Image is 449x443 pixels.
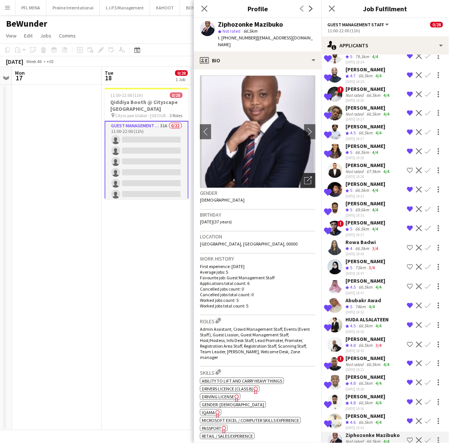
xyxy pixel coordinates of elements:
[354,149,371,156] div: 66.5km
[375,400,381,405] app-skills-label: 4/4
[357,380,374,387] div: 66.5km
[327,28,443,33] div: 11:00-22:00 (11h)
[200,241,297,247] span: [GEOGRAPHIC_DATA], [GEOGRAPHIC_DATA], 00000
[47,0,100,15] button: Proline Interntational
[6,18,47,29] h1: BeWunder
[350,130,356,136] span: 4.5
[345,329,389,334] div: [DATE] 18:52
[345,413,385,419] div: [PERSON_NAME]
[59,32,76,39] span: Comms
[200,264,315,269] p: First experience: [DATE]
[218,35,257,41] span: t. [PHONE_NUMBER]
[345,336,385,342] div: [PERSON_NAME]
[350,265,352,270] span: 5
[372,207,378,212] app-skills-label: 4/4
[105,121,189,377] app-card-role: Guest Management Staff31A0/2211:00-22:00 (11h)
[345,136,385,141] div: [DATE] 18:27
[200,297,315,303] p: Worked jobs count: 5
[357,130,374,136] div: 66.5km
[345,232,385,237] div: [DATE] 18:37
[365,92,382,98] div: 66.5km
[350,342,356,348] span: 4.8
[150,0,180,15] button: KAHOOT
[383,169,389,174] app-skills-label: 4/4
[369,265,375,270] app-skills-label: 3/4
[350,284,356,290] span: 4.5
[345,406,385,411] div: [DATE] 19:30
[337,220,344,227] span: !
[372,246,378,251] app-skills-label: 3/4
[180,0,213,15] button: BONAFIDE
[354,207,371,213] div: 69.6km
[354,54,371,60] div: 79.3km
[372,187,378,193] app-skills-label: 4/4
[354,304,367,310] div: 74km
[345,271,385,276] div: [DATE] 18:47
[345,387,385,392] div: [DATE] 19:28
[202,378,282,384] span: Ability to lift and carry heavy things
[100,0,150,15] button: L.I.P.S Management
[345,367,391,372] div: [DATE] 19:21
[350,54,352,59] span: 5
[56,31,79,41] a: Comms
[175,70,188,76] span: 0/28
[345,393,385,400] div: [PERSON_NAME]
[200,326,310,360] span: Admin Assistant, Crowd Management Staff, Events (Event Staff), Guest Liasion, Guest Management St...
[105,88,189,199] div: 11:00-22:00 (11h)0/28Qiddiya Booth @ Cityscape [GEOGRAPHIC_DATA] Cityscape Global - [GEOGRAPHIC_D...
[200,255,315,262] h3: Work history
[321,4,449,14] h3: Job Fulfilment
[200,286,315,292] p: Cancelled jobs count: 0
[25,59,44,64] span: Week 46
[345,79,385,84] div: [DATE] 18:25
[327,22,390,27] button: Guest Management Staff
[345,174,391,179] div: [DATE] 18:28
[350,304,352,309] span: 5
[202,410,215,415] span: IQAMA
[345,111,365,117] div: Not rated
[375,73,381,78] app-skills-label: 4/4
[202,417,299,423] span: Microsoft Excel / Computer skills experience
[345,66,385,73] div: [PERSON_NAME]
[345,239,380,246] div: Rowa Badwi
[345,355,391,362] div: [PERSON_NAME]
[375,130,381,136] app-skills-label: 4/4
[430,22,443,27] span: 0/28
[242,28,259,34] span: 66.5km
[354,226,371,232] div: 66.5km
[375,380,381,386] app-skills-label: 4/4
[200,303,315,309] p: Worked jobs total count: 5
[345,92,365,98] div: Not rated
[345,252,380,256] div: [DATE] 18:43
[357,342,374,349] div: 66.5km
[193,74,204,82] span: 19
[350,323,356,328] span: 4.5
[357,323,374,329] div: 66.5km
[375,284,381,290] app-skills-label: 4/4
[105,99,189,112] h3: Qiddiya Booth @ Cityscape [GEOGRAPHIC_DATA]
[345,98,391,103] div: [DATE] 18:26
[345,213,385,218] div: [DATE] 18:31
[350,400,356,405] span: 4.8
[365,169,382,174] div: 67.9km
[176,77,188,82] div: 1 Job
[345,374,385,380] div: [PERSON_NAME]
[47,59,54,64] div: +03
[345,143,385,149] div: [PERSON_NAME]
[200,190,315,196] h3: Gender
[200,292,315,297] p: Cancelled jobs total count: 0
[345,297,381,304] div: Abubakr Awad
[15,0,47,15] button: PFL MENA
[345,169,365,174] div: Not rated
[111,92,143,98] span: 11:00-22:00 (11h)
[345,277,385,284] div: [PERSON_NAME]
[350,246,352,251] span: 4
[350,226,352,232] span: 5
[345,86,391,92] div: [PERSON_NAME]
[357,73,374,79] div: 66.5km
[14,74,25,82] span: 17
[200,197,245,203] span: [DEMOGRAPHIC_DATA]
[345,104,391,111] div: [PERSON_NAME]
[200,233,315,240] h3: Location
[337,86,344,93] span: !
[372,149,378,155] app-skills-label: 4/4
